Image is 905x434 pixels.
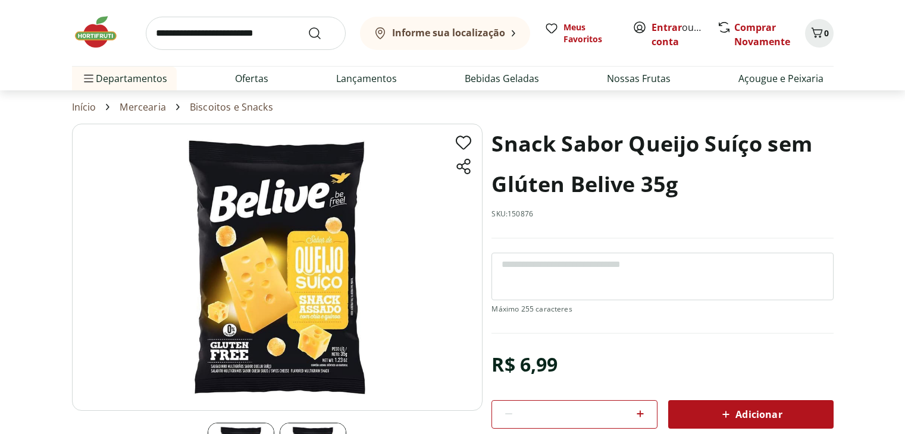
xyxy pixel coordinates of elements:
input: search [146,17,346,50]
h1: Snack Sabor Queijo Suíço sem Glúten Belive 35g [491,124,833,205]
img: Principal [72,124,483,411]
a: Comprar Novamente [734,21,790,48]
a: Mercearia [120,102,165,112]
a: Biscoitos e Snacks [190,102,273,112]
span: ou [652,20,704,49]
span: Departamentos [82,64,167,93]
button: Adicionar [668,400,834,429]
a: Ofertas [235,71,268,86]
a: Nossas Frutas [607,71,671,86]
a: Criar conta [652,21,717,48]
p: SKU: 150876 [491,209,533,219]
span: Adicionar [719,407,782,422]
button: Submit Search [308,26,336,40]
img: Hortifruti [72,14,131,50]
a: Meus Favoritos [544,21,618,45]
button: Carrinho [805,19,834,48]
a: Açougue e Peixaria [738,71,823,86]
a: Bebidas Geladas [465,71,539,86]
span: 0 [824,27,829,39]
button: Menu [82,64,96,93]
button: Informe sua localização [360,17,530,50]
span: Meus Favoritos [563,21,618,45]
a: Início [72,102,96,112]
div: R$ 6,99 [491,348,558,381]
a: Entrar [652,21,682,34]
a: Lançamentos [336,71,397,86]
b: Informe sua localização [392,26,505,39]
